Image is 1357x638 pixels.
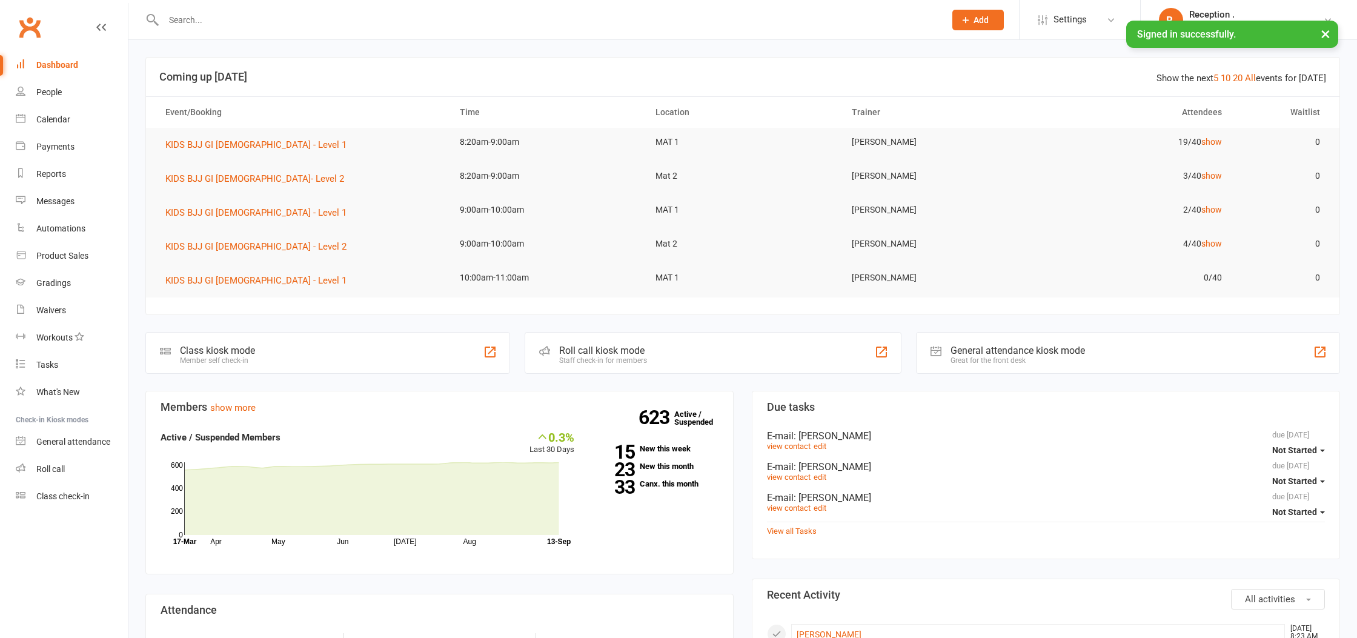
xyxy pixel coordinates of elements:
th: Location [645,97,841,128]
td: 19/40 [1037,128,1233,156]
div: People [36,87,62,97]
button: KIDS BJJ GI [DEMOGRAPHIC_DATA] - Level 1 [165,273,355,288]
a: 10 [1221,73,1230,84]
a: edit [814,442,826,451]
a: Roll call [16,456,128,483]
td: [PERSON_NAME] [841,230,1037,258]
div: Payments [36,142,75,151]
td: 9:00am-10:00am [449,230,645,258]
button: Not Started [1272,439,1325,461]
div: Workouts [36,333,73,342]
th: Attendees [1037,97,1233,128]
a: Automations [16,215,128,242]
span: KIDS BJJ GI [DEMOGRAPHIC_DATA] - Level 1 [165,275,347,286]
button: KIDS BJJ GI [DEMOGRAPHIC_DATA] - Level 2 [165,239,355,254]
td: 9:00am-10:00am [449,196,645,224]
td: 4/40 [1037,230,1233,258]
strong: 623 [639,408,674,427]
td: [PERSON_NAME] [841,128,1037,156]
strong: 33 [592,478,635,496]
div: Reception . [1189,9,1323,20]
div: Roll call kiosk mode [559,345,647,356]
div: General attendance [36,437,110,447]
div: Show the next events for [DATE] [1156,71,1326,85]
div: 0.3% [529,430,574,444]
a: Gradings [16,270,128,297]
div: E-mail [767,430,1325,442]
a: 5 [1213,73,1218,84]
a: All [1245,73,1256,84]
a: 623Active / Suspended [674,401,728,435]
a: Dashboard [16,52,128,79]
a: 23New this month [592,462,718,470]
a: view contact [767,442,811,451]
a: 20 [1233,73,1243,84]
td: 3/40 [1037,162,1233,190]
span: KIDS BJJ GI [DEMOGRAPHIC_DATA] - Level 1 [165,207,347,218]
td: 8:20am-9:00am [449,128,645,156]
span: : [PERSON_NAME] [794,461,871,473]
td: [PERSON_NAME] [841,264,1037,292]
h3: Due tasks [767,401,1325,413]
td: 8:20am-9:00am [449,162,645,190]
a: 33Canx. this month [592,480,718,488]
th: Trainer [841,97,1037,128]
h3: Attendance [161,604,718,616]
a: view contact [767,473,811,482]
span: Add [974,15,989,25]
a: Waivers [16,297,128,324]
a: Payments [16,133,128,161]
div: Gradings [36,278,71,288]
button: KIDS BJJ GI [DEMOGRAPHIC_DATA] - Level 1 [165,205,355,220]
td: 0 [1233,230,1331,258]
th: Time [449,97,645,128]
strong: 15 [592,443,635,461]
td: 0/40 [1037,264,1233,292]
a: edit [814,503,826,513]
td: 2/40 [1037,196,1233,224]
a: View all Tasks [767,527,817,536]
a: 15New this week [592,445,718,453]
span: Settings [1053,6,1087,33]
h3: Coming up [DATE] [159,71,1326,83]
td: 0 [1233,162,1331,190]
strong: 23 [592,460,635,479]
div: Staff check-in for members [559,356,647,365]
div: Great for the front desk [951,356,1085,365]
button: Not Started [1272,501,1325,523]
a: Messages [16,188,128,215]
div: Product Sales [36,251,88,261]
div: What's New [36,387,80,397]
td: Mat 2 [645,162,841,190]
a: view contact [767,503,811,513]
td: Mat 2 [645,230,841,258]
a: People [16,79,128,106]
td: [PERSON_NAME] [841,162,1037,190]
a: Workouts [16,324,128,351]
div: Messages [36,196,75,206]
div: Tasks [36,360,58,370]
div: General attendance kiosk mode [951,345,1085,356]
a: Reports [16,161,128,188]
td: 0 [1233,128,1331,156]
span: Not Started [1272,445,1317,455]
span: KIDS BJJ GI [DEMOGRAPHIC_DATA] - Level 1 [165,139,347,150]
a: show [1201,205,1222,214]
a: Tasks [16,351,128,379]
td: 10:00am-11:00am [449,264,645,292]
input: Search... [160,12,937,28]
span: : [PERSON_NAME] [794,492,871,503]
button: KIDS BJJ GI [DEMOGRAPHIC_DATA] - Level 1 [165,138,355,152]
button: Not Started [1272,470,1325,492]
strong: Active / Suspended Members [161,432,280,443]
a: show [1201,171,1222,181]
button: All activities [1231,589,1325,610]
a: What's New [16,379,128,406]
span: KIDS BJJ GI [DEMOGRAPHIC_DATA]- Level 2 [165,173,344,184]
td: 0 [1233,196,1331,224]
span: Not Started [1272,507,1317,517]
div: Class kiosk mode [180,345,255,356]
div: Roll call [36,464,65,474]
div: Dashboard [36,60,78,70]
h3: Recent Activity [767,589,1325,601]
